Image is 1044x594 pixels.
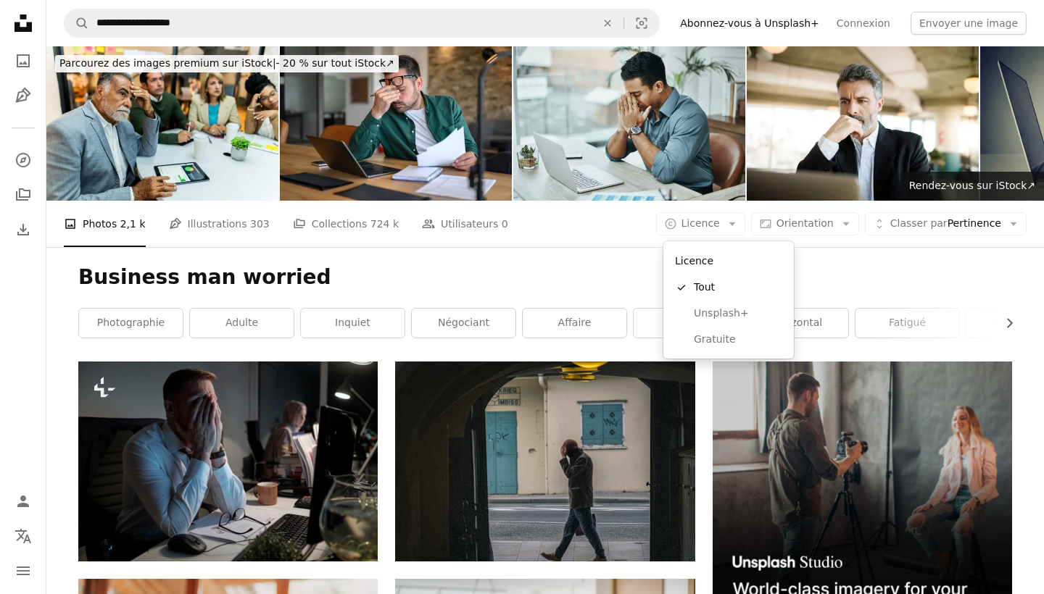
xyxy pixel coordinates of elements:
div: Licence [669,247,788,275]
span: Unsplash+ [694,306,782,321]
button: Licence [656,212,745,235]
button: Orientation [751,212,859,235]
div: Licence [663,241,794,359]
span: Tout [694,280,782,295]
span: Gratuite [694,332,782,347]
span: Licence [681,217,720,229]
